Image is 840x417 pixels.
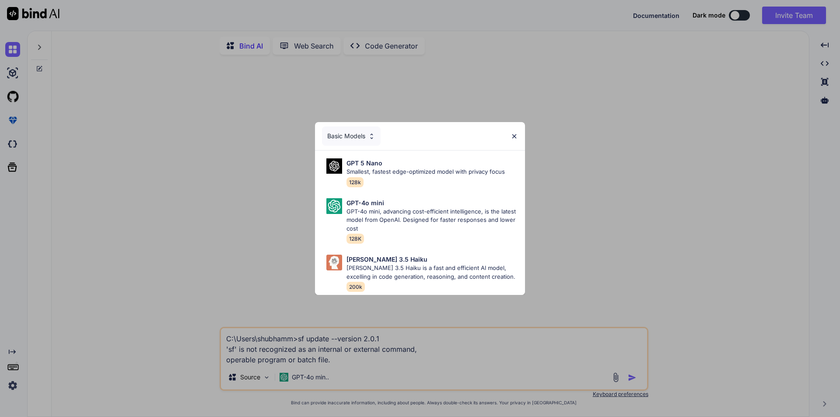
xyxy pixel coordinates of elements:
div: Basic Models [322,126,381,146]
p: GPT 5 Nano [346,158,382,168]
span: 200k [346,282,365,292]
p: [PERSON_NAME] 3.5 Haiku [346,255,427,264]
img: Pick Models [326,255,342,270]
p: GPT-4o mini [346,198,384,207]
img: Pick Models [326,158,342,174]
img: close [511,133,518,140]
img: Pick Models [368,133,375,140]
p: GPT-4o mini, advancing cost-efficient intelligence, is the latest model from OpenAI. Designed for... [346,207,518,233]
span: 128K [346,234,364,244]
p: Smallest, fastest edge-optimized model with privacy focus [346,168,505,176]
img: Pick Models [326,198,342,214]
p: [PERSON_NAME] 3.5 Haiku is a fast and efficient AI model, excelling in code generation, reasoning... [346,264,518,281]
span: 128k [346,177,364,187]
